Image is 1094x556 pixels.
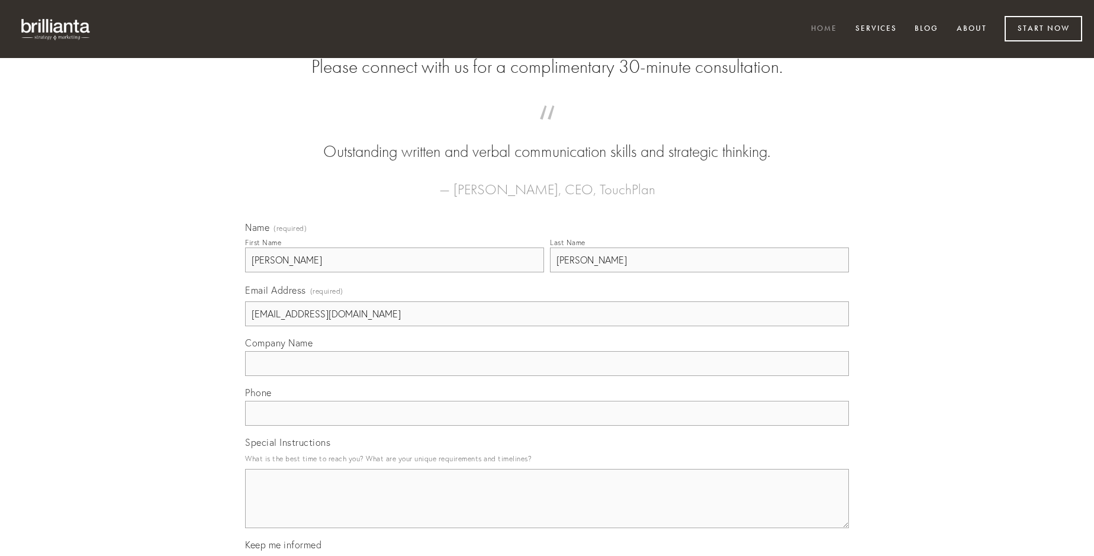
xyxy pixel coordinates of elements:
[245,337,313,349] span: Company Name
[310,283,343,299] span: (required)
[264,117,830,163] blockquote: Outstanding written and verbal communication skills and strategic thinking.
[949,20,995,39] a: About
[907,20,946,39] a: Blog
[12,12,101,46] img: brillianta - research, strategy, marketing
[245,539,321,551] span: Keep me informed
[550,238,585,247] div: Last Name
[1005,16,1082,41] a: Start Now
[803,20,845,39] a: Home
[848,20,905,39] a: Services
[245,56,849,78] h2: Please connect with us for a complimentary 30-minute consultation.
[245,284,306,296] span: Email Address
[245,238,281,247] div: First Name
[245,451,849,467] p: What is the best time to reach you? What are your unique requirements and timelines?
[264,163,830,201] figcaption: — [PERSON_NAME], CEO, TouchPlan
[273,225,307,232] span: (required)
[245,387,272,398] span: Phone
[264,117,830,140] span: “
[245,221,269,233] span: Name
[245,436,330,448] span: Special Instructions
